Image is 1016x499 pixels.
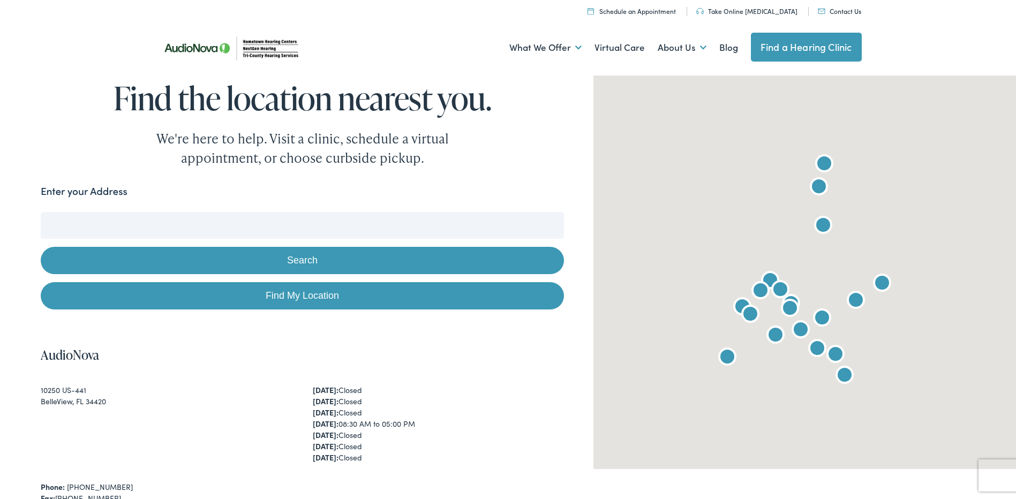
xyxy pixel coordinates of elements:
div: BelleView, FL 34420 [41,396,292,407]
div: AudioNova [839,284,873,319]
a: Virtual Care [594,28,645,67]
div: NextGen Hearing by AudioNova [807,148,841,182]
input: Enter your address or zip code [41,212,564,239]
div: AudioNova [805,302,839,336]
strong: [DATE]: [313,429,338,440]
a: About Us [658,28,706,67]
a: Take Online [MEDICAL_DATA] [696,6,797,16]
h1: Find the location nearest you. [41,80,564,116]
a: Schedule an Appointment [588,6,676,16]
img: utility icon [818,9,825,14]
div: Hometown Hearing by AudioNova [865,267,899,301]
label: Enter your Address [41,184,127,199]
div: Closed Closed Closed 08:30 AM to 05:00 PM Closed Closed Closed [313,384,564,463]
div: AudioNova [773,292,807,327]
div: AudioNova [743,275,778,309]
div: Tri-County Hearing Services by AudioNova [753,264,787,299]
strong: [DATE]: [313,441,338,451]
strong: [DATE]: [313,396,338,406]
strong: [DATE]: [313,452,338,463]
a: Find a Hearing Clinic [751,33,862,62]
div: NextGen Hearing by AudioNova [806,209,840,244]
div: Tri-County Hearing Services by AudioNova [710,341,744,375]
button: Search [41,247,564,274]
div: AudioNova [774,288,808,322]
a: [PHONE_NUMBER] [67,481,133,492]
strong: [DATE]: [313,384,338,395]
div: Tri-County Hearing Services by AudioNova [800,332,834,367]
a: Find My Location [41,282,564,309]
div: We're here to help. Visit a clinic, schedule a virtual appointment, or choose curbside pickup. [131,129,474,168]
a: Contact Us [818,6,861,16]
img: utility icon [696,8,704,14]
div: AudioNova [818,338,853,373]
div: Tri-County Hearing Services by AudioNova [733,298,767,332]
div: AudioNova [725,291,759,325]
div: AudioNova [763,274,797,308]
div: 10250 US-441 [41,384,292,396]
a: Blog [719,28,738,67]
strong: [DATE]: [313,418,338,429]
strong: [DATE]: [313,407,338,418]
div: AudioNova [827,359,862,394]
div: AudioNova [758,319,793,353]
div: AudioNova [802,171,836,205]
div: AudioNova [784,314,818,348]
a: What We Offer [509,28,582,67]
strong: Phone: [41,481,65,492]
a: AudioNova [41,346,99,364]
img: utility icon [588,7,594,14]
